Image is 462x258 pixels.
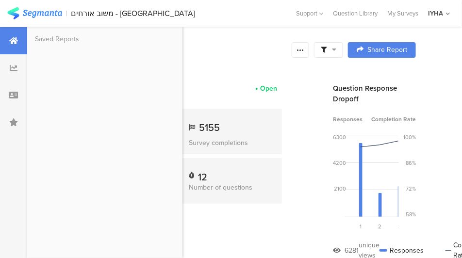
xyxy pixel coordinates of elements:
[328,9,382,18] a: Question Library
[371,115,416,124] span: Completion Rate
[7,7,62,19] img: segmanta logo
[198,170,207,179] div: 12
[406,185,416,193] div: 72%
[189,138,270,148] div: Survey completions
[296,6,323,21] div: Support
[379,223,382,230] span: 2
[333,133,346,141] div: 6300
[189,182,252,193] span: Number of questions
[35,34,79,44] div: Saved Reports
[406,159,416,167] div: 86%
[382,9,423,18] a: My Surveys
[360,223,362,230] span: 1
[398,223,401,230] span: 3
[199,120,220,135] span: 5155
[71,9,196,18] div: משוב אורחים - [GEOGRAPHIC_DATA]
[66,8,67,19] div: |
[406,210,416,218] div: 58%
[333,159,346,167] div: 4200
[333,83,416,104] div: Question Response Dropoff
[333,115,363,124] span: Responses
[345,245,359,256] div: 6281
[367,47,407,53] span: Share Report
[428,9,443,18] div: IYHA
[334,185,346,193] div: 2100
[403,133,416,141] div: 100%
[260,83,277,94] div: Open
